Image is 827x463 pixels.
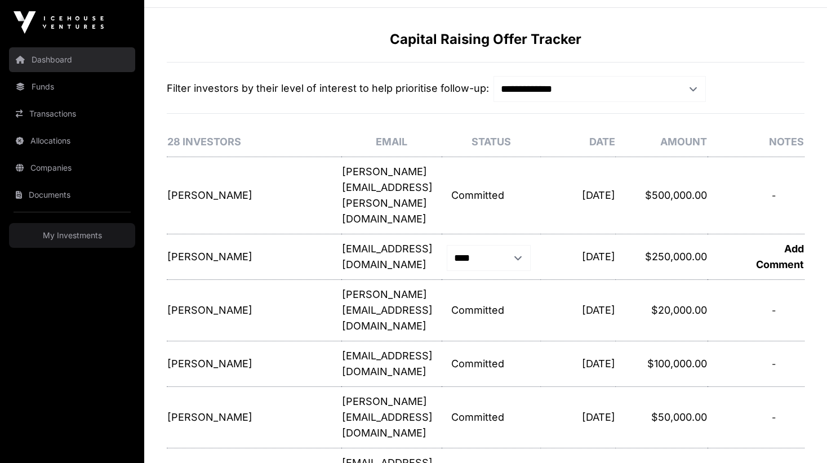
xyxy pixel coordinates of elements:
[9,74,135,99] a: Funds
[167,188,196,203] p: [PERSON_NAME]
[9,182,135,207] a: Documents
[342,241,441,273] p: [EMAIL_ADDRESS][DOMAIN_NAME]
[451,302,540,318] p: Committed
[167,249,196,265] p: [PERSON_NAME]
[744,411,804,424] div: -
[9,128,135,153] a: Allocations
[342,164,441,227] p: [PERSON_NAME][EMAIL_ADDRESS][PERSON_NAME][DOMAIN_NAME]
[14,11,104,34] img: Icehouse Ventures Logo
[451,356,540,372] p: Committed
[342,287,441,334] p: [PERSON_NAME][EMAIL_ADDRESS][DOMAIN_NAME]
[9,155,135,180] a: Companies
[167,127,341,157] th: 28 Investors
[541,127,616,157] th: Date
[451,188,540,203] p: Committed
[451,409,540,425] p: Committed
[616,127,708,157] th: Amount
[541,188,616,203] p: [DATE]
[541,356,616,372] p: [DATE]
[744,357,804,371] div: -
[744,304,804,317] div: -
[342,394,441,441] p: [PERSON_NAME][EMAIL_ADDRESS][DOMAIN_NAME]
[442,127,541,157] th: Status
[167,356,196,372] p: [PERSON_NAME]
[341,127,442,157] th: Email
[616,409,707,425] p: $50,000.00
[616,356,707,372] p: $100,000.00
[708,127,804,157] th: Notes
[9,47,135,72] a: Dashboard
[541,302,616,318] p: [DATE]
[616,249,707,265] p: $250,000.00
[744,189,804,202] div: -
[167,302,196,318] p: [PERSON_NAME]
[167,30,804,48] h1: Capital Raising Offer Tracker
[9,223,135,248] a: My Investments
[771,409,827,463] iframe: Chat Widget
[342,348,441,380] p: [EMAIL_ADDRESS][DOMAIN_NAME]
[167,409,196,425] p: [PERSON_NAME]
[541,249,616,265] p: [DATE]
[9,101,135,126] a: Transactions
[616,302,707,318] p: $20,000.00
[616,188,707,203] p: $500,000.00
[167,82,489,94] span: Filter investors by their level of interest to help prioritise follow-up:
[541,409,616,425] p: [DATE]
